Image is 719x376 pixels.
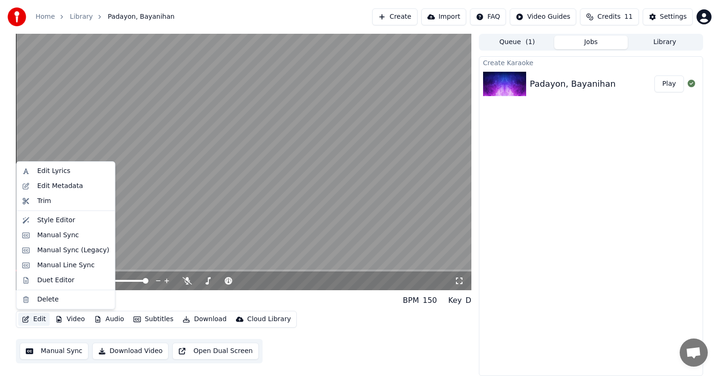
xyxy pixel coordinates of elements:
[643,8,693,25] button: Settings
[92,343,169,360] button: Download Video
[37,166,70,176] div: Edit Lyrics
[247,315,291,324] div: Cloud Library
[130,313,177,326] button: Subtitles
[20,343,88,360] button: Manual Sync
[108,12,175,22] span: Padayon, Bayanihan
[172,343,259,360] button: Open Dual Screen
[51,313,88,326] button: Video
[37,231,79,240] div: Manual Sync
[421,8,466,25] button: Import
[37,181,83,191] div: Edit Metadata
[624,12,633,22] span: 11
[37,196,51,206] div: Trim
[470,8,506,25] button: FAQ
[36,12,175,22] nav: breadcrumb
[37,276,74,285] div: Duet Editor
[18,313,50,326] button: Edit
[36,12,55,22] a: Home
[37,261,95,270] div: Manual Line Sync
[479,57,703,68] div: Create Karaoke
[70,12,93,22] a: Library
[510,8,576,25] button: Video Guides
[466,295,471,306] div: D
[179,313,230,326] button: Download
[654,75,684,92] button: Play
[37,216,75,225] div: Style Editor
[423,295,437,306] div: 150
[680,338,708,367] div: Open chat
[372,8,418,25] button: Create
[530,77,616,90] div: Padayon, Bayanihan
[580,8,638,25] button: Credits11
[597,12,620,22] span: Credits
[403,295,419,306] div: BPM
[660,12,687,22] div: Settings
[526,38,535,47] span: ( 1 )
[628,36,702,49] button: Library
[37,246,109,255] div: Manual Sync (Legacy)
[90,313,128,326] button: Audio
[7,8,26,26] img: youka
[448,295,462,306] div: Key
[554,36,628,49] button: Jobs
[480,36,554,49] button: Queue
[37,295,59,304] div: Delete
